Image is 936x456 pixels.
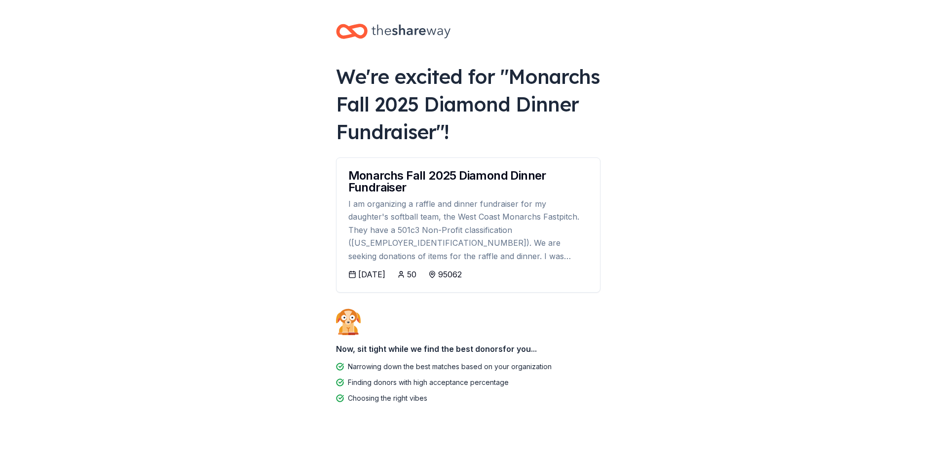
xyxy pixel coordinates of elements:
[336,308,361,335] img: Dog waiting patiently
[336,63,600,146] div: We're excited for " Monarchs Fall 2025 Diamond Dinner Fundraiser "!
[336,339,600,359] div: Now, sit tight while we find the best donors for you...
[348,361,552,373] div: Narrowing down the best matches based on your organization
[348,170,588,193] div: Monarchs Fall 2025 Diamond Dinner Fundraiser
[348,377,509,388] div: Finding donors with high acceptance percentage
[407,268,416,280] div: 50
[348,392,427,404] div: Choosing the right vibes
[438,268,462,280] div: 95062
[348,197,588,263] div: I am organizing a raffle and dinner fundraiser for my daughter's softball team, the West Coast Mo...
[358,268,385,280] div: [DATE]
